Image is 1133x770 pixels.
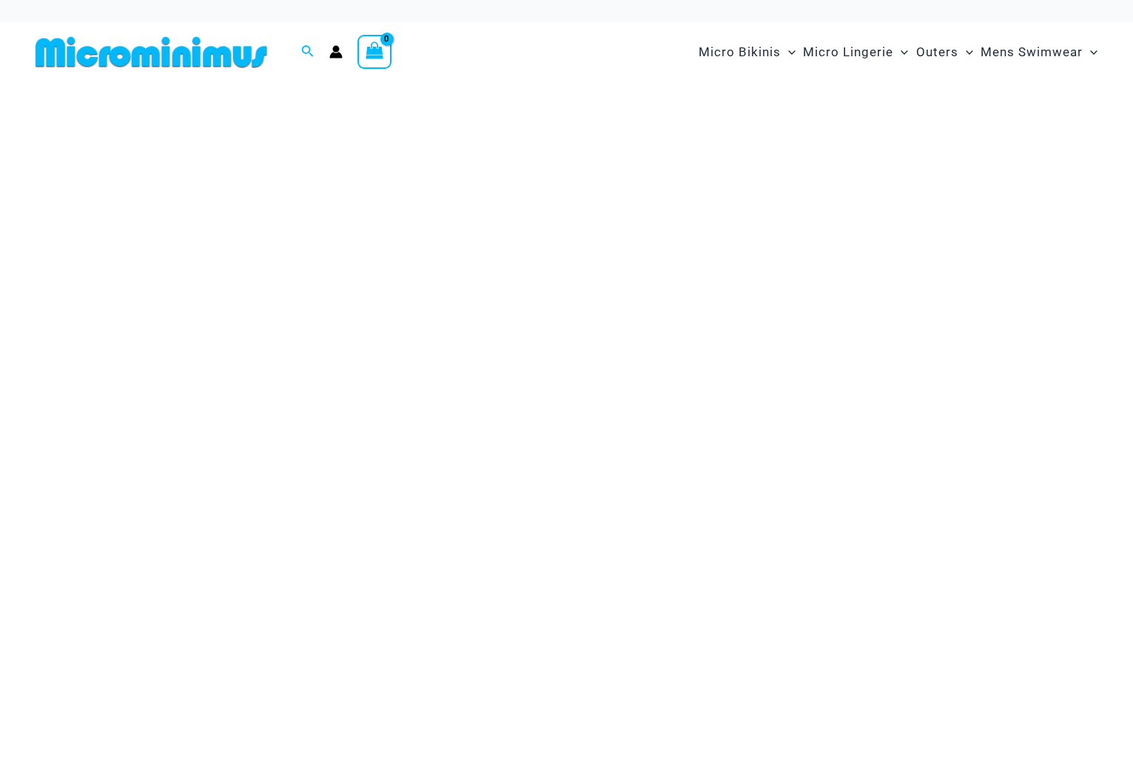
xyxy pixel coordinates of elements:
[803,33,893,71] span: Micro Lingerie
[357,35,391,69] a: View Shopping Cart, empty
[799,30,912,75] a: Micro LingerieMenu ToggleMenu Toggle
[916,33,958,71] span: Outers
[301,43,315,61] a: Search icon link
[699,33,781,71] span: Micro Bikinis
[781,33,796,71] span: Menu Toggle
[695,30,799,75] a: Micro BikinisMenu ToggleMenu Toggle
[693,27,1103,77] nav: Site Navigation
[30,36,273,69] img: MM SHOP LOGO FLAT
[981,33,1083,71] span: Mens Swimwear
[893,33,908,71] span: Menu Toggle
[1083,33,1097,71] span: Menu Toggle
[912,30,977,75] a: OutersMenu ToggleMenu Toggle
[329,45,343,58] a: Account icon link
[958,33,973,71] span: Menu Toggle
[977,30,1101,75] a: Mens SwimwearMenu ToggleMenu Toggle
